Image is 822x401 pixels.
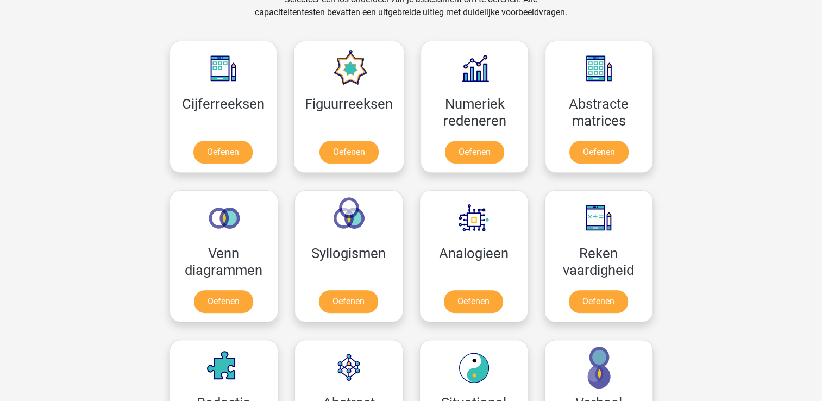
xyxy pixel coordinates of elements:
a: Oefenen [319,290,378,313]
a: Oefenen [569,290,628,313]
a: Oefenen [569,141,629,164]
a: Oefenen [193,141,253,164]
a: Oefenen [444,290,503,313]
a: Oefenen [319,141,379,164]
a: Oefenen [445,141,504,164]
a: Oefenen [194,290,253,313]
